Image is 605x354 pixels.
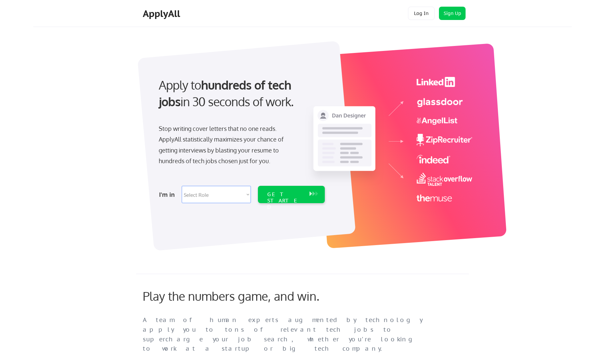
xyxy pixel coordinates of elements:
[159,77,294,109] strong: hundreds of tech jobs
[408,7,435,20] button: Log In
[143,8,182,19] div: ApplyAll
[439,7,466,20] button: Sign Up
[159,189,178,200] div: I'm in
[143,315,436,354] div: A team of human experts augmented by technology apply you to tons of relevant tech jobs to superc...
[159,123,296,167] div: Stop writing cover letters that no one reads. ApplyAll statistically maximizes your chance of get...
[159,77,322,110] div: Apply to in 30 seconds of work.
[143,289,349,303] div: Play the numbers game, and win.
[267,191,303,210] div: GET STARTED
